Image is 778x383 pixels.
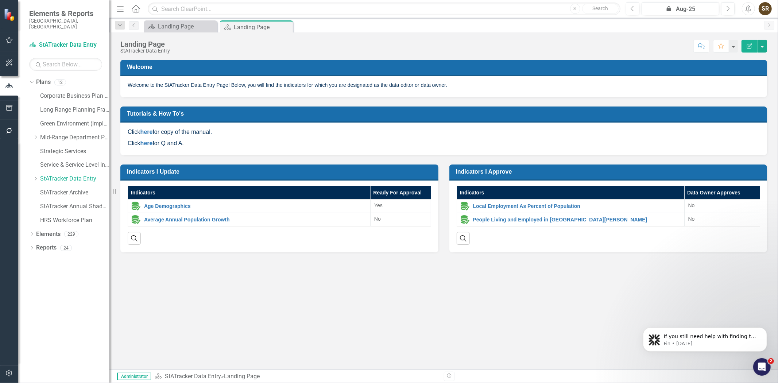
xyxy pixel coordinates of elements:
a: Average Annual Population Growth [144,217,367,223]
a: StATracker Data Entry [40,175,109,183]
a: Long Range Planning Framework [40,106,109,114]
a: Green Environment (Implementation) [40,120,109,128]
a: StATracker Data Entry [165,373,221,380]
span: Administrator [117,373,151,380]
td: Double-Click to Edit [371,213,431,227]
div: Landing Page [120,40,170,48]
a: Landing Page [146,22,215,31]
span: No [688,202,695,208]
a: StATracker Archive [40,189,109,197]
button: Search [582,4,619,14]
a: Mid-Range Department Plans [40,134,109,142]
img: Data Entered [461,215,469,224]
span: Search [592,5,608,11]
a: Local Employment As Percent of Population [473,204,681,209]
div: Landing Page [234,23,291,32]
div: 229 [64,231,78,237]
h3: Indicators I Approve [456,168,763,175]
span: Elements & Reports [29,9,102,18]
a: here [140,140,153,146]
iframe: Intercom live chat [753,358,771,376]
h3: Welcome [127,63,763,70]
span: Click for Q and A. [128,140,184,146]
input: Search ClearPoint... [148,3,620,15]
button: SR [759,2,772,15]
div: Landing Page [224,373,260,380]
img: Data Entered [132,202,140,210]
td: Double-Click to Edit [684,213,760,227]
a: Service & Service Level Inventory [40,161,109,169]
h3: Indicators I Update [127,168,434,175]
a: Reports [36,244,57,252]
a: HRS Workforce Plan [40,216,109,225]
td: Double-Click to Edit [684,200,760,213]
span: No [688,216,695,222]
span: 2 [768,358,774,364]
img: Data Entered [461,202,469,210]
input: Search Below... [29,58,102,71]
a: Plans [36,78,51,86]
td: Double-Click to Edit Right Click for Context Menu [128,213,371,227]
button: Aug-25 [642,2,719,15]
span: Click for copy of the manual. [128,129,212,135]
a: StATracker Data Entry [29,41,102,49]
a: Age Demographics [144,204,367,209]
a: Strategic Services [40,147,109,156]
td: Double-Click to Edit Right Click for Context Menu [128,200,371,213]
td: Double-Click to Edit [371,200,431,213]
a: here [140,129,153,135]
td: Double-Click to Edit Right Click for Context Menu [457,200,684,213]
a: Elements [36,230,61,239]
p: Welcome to the StATracker Data Entry Page! Below, you will find the indicators for which you are ... [128,81,760,89]
small: [GEOGRAPHIC_DATA], [GEOGRAPHIC_DATA] [29,18,102,30]
span: No [374,216,381,222]
iframe: Intercom notifications message [632,312,778,363]
div: StATracker Data Entry [120,48,170,54]
div: » [155,372,438,381]
a: StATracker Annual Shadow [40,202,109,211]
img: ClearPoint Strategy [4,8,16,21]
a: Corporate Business Plan ([DATE]-[DATE]) [40,92,109,100]
h3: Tutorials & How To's [127,110,763,117]
img: Data Entered [132,215,140,224]
div: 24 [60,245,72,251]
div: Landing Page [158,22,215,31]
td: Double-Click to Edit Right Click for Context Menu [457,213,684,227]
a: People Living and Employed in [GEOGRAPHIC_DATA][PERSON_NAME] [473,217,681,223]
div: Aug-25 [644,5,717,13]
span: Yes [374,202,383,208]
div: 12 [54,79,66,85]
